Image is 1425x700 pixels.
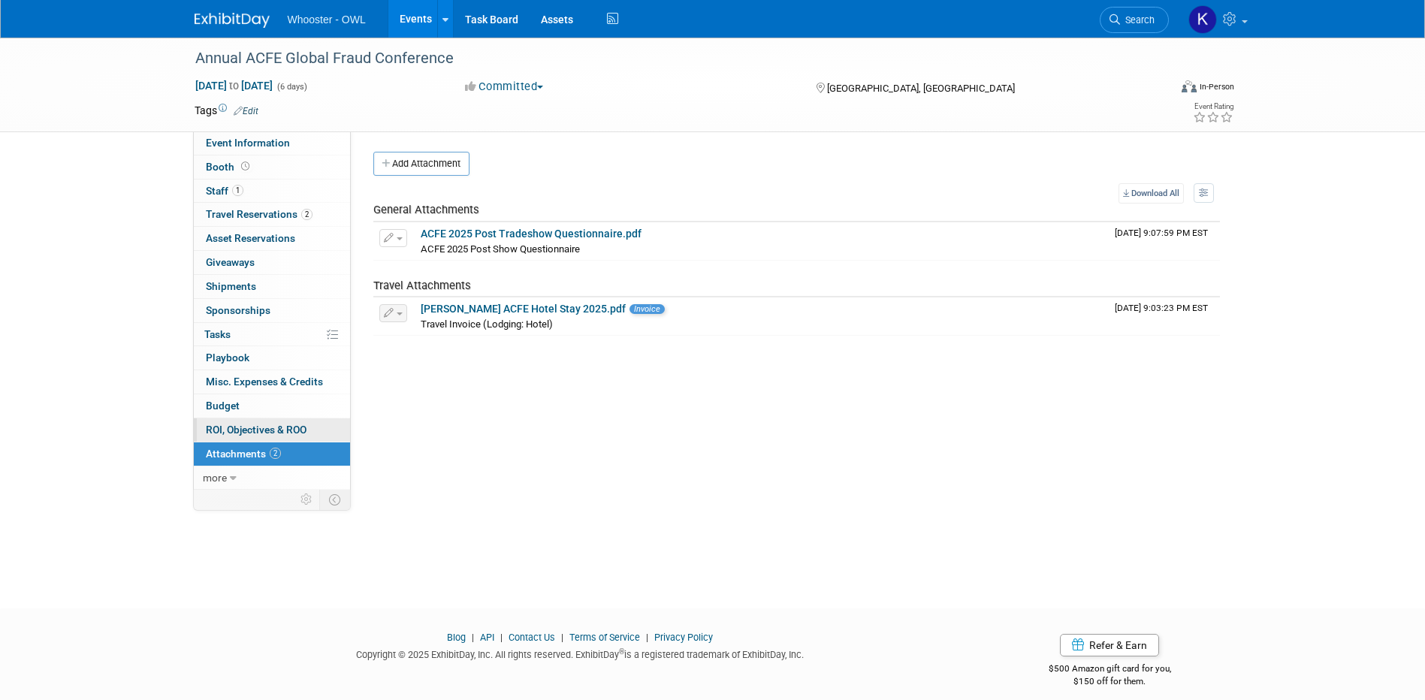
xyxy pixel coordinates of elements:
[460,79,549,95] button: Committed
[206,376,323,388] span: Misc. Expenses & Credits
[1109,297,1220,335] td: Upload Timestamp
[194,394,350,418] a: Budget
[619,647,624,656] sup: ®
[294,490,320,509] td: Personalize Event Tab Strip
[194,227,350,250] a: Asset Reservations
[194,251,350,274] a: Giveaways
[206,448,281,460] span: Attachments
[421,228,642,240] a: ACFE 2025 Post Tradeshow Questionnaire.pdf
[206,256,255,268] span: Giveaways
[206,400,240,412] span: Budget
[1188,5,1217,34] img: Kamila Castaneda
[206,304,270,316] span: Sponsorships
[654,632,713,643] a: Privacy Policy
[373,279,471,292] span: Travel Attachments
[1199,81,1234,92] div: In-Person
[206,137,290,149] span: Event Information
[203,472,227,484] span: more
[194,155,350,179] a: Booth
[642,632,652,643] span: |
[1060,634,1159,656] a: Refer & Earn
[206,280,256,292] span: Shipments
[373,203,479,216] span: General Attachments
[301,209,312,220] span: 2
[238,161,252,172] span: Booth not reserved yet
[1080,78,1235,101] div: Event Format
[421,243,580,255] span: ACFE 2025 Post Show Questionnaire
[194,418,350,442] a: ROI, Objectives & ROO
[194,203,350,226] a: Travel Reservations2
[232,185,243,196] span: 1
[288,14,366,26] span: Whooster - OWL
[1193,103,1233,110] div: Event Rating
[989,653,1231,687] div: $500 Amazon gift card for you,
[509,632,555,643] a: Contact Us
[1100,7,1169,33] a: Search
[1109,222,1220,260] td: Upload Timestamp
[194,346,350,370] a: Playbook
[234,106,258,116] a: Edit
[1119,183,1184,204] a: Download All
[1182,80,1197,92] img: Format-Inperson.png
[468,632,478,643] span: |
[204,328,231,340] span: Tasks
[421,318,553,330] span: Travel Invoice (Lodging: Hotel)
[206,161,252,173] span: Booth
[190,45,1146,72] div: Annual ACFE Global Fraud Conference
[194,275,350,298] a: Shipments
[206,232,295,244] span: Asset Reservations
[480,632,494,643] a: API
[194,299,350,322] a: Sponsorships
[276,82,307,92] span: (6 days)
[557,632,567,643] span: |
[497,632,506,643] span: |
[206,185,243,197] span: Staff
[227,80,241,92] span: to
[270,448,281,459] span: 2
[195,79,273,92] span: [DATE] [DATE]
[195,103,258,118] td: Tags
[827,83,1015,94] span: [GEOGRAPHIC_DATA], [GEOGRAPHIC_DATA]
[373,152,469,176] button: Add Attachment
[194,370,350,394] a: Misc. Expenses & Credits
[569,632,640,643] a: Terms of Service
[206,424,306,436] span: ROI, Objectives & ROO
[447,632,466,643] a: Blog
[206,208,312,220] span: Travel Reservations
[206,352,249,364] span: Playbook
[194,323,350,346] a: Tasks
[194,442,350,466] a: Attachments2
[194,180,350,203] a: Staff1
[1115,228,1208,238] span: Upload Timestamp
[194,131,350,155] a: Event Information
[1120,14,1155,26] span: Search
[195,13,270,28] img: ExhibitDay
[194,466,350,490] a: more
[319,490,350,509] td: Toggle Event Tabs
[989,675,1231,688] div: $150 off for them.
[421,303,626,315] a: [PERSON_NAME] ACFE Hotel Stay 2025.pdf
[1115,303,1208,313] span: Upload Timestamp
[629,304,665,314] span: Invoice
[195,644,967,662] div: Copyright © 2025 ExhibitDay, Inc. All rights reserved. ExhibitDay is a registered trademark of Ex...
